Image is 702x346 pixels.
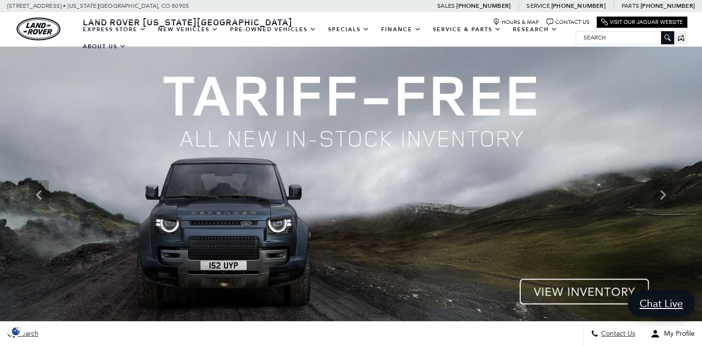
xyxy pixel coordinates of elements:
[599,330,635,338] span: Contact Us
[29,180,49,210] div: Previous
[641,2,695,10] a: [PHONE_NUMBER]
[83,16,292,28] span: Land Rover [US_STATE][GEOGRAPHIC_DATA]
[546,19,589,26] a: Contact Us
[551,2,605,10] a: [PHONE_NUMBER]
[152,21,224,38] a: New Vehicles
[77,21,576,55] nav: Main Navigation
[635,297,688,310] span: Chat Live
[427,21,507,38] a: Service & Parts
[77,21,152,38] a: EXPRESS STORE
[224,21,322,38] a: Pre-Owned Vehicles
[322,21,375,38] a: Specials
[507,21,564,38] a: Research
[526,2,549,9] span: Service
[653,180,673,210] div: Next
[17,18,60,40] a: land-rover
[77,38,132,55] a: About Us
[375,21,427,38] a: Finance
[437,2,455,9] span: Sales
[493,19,539,26] a: Hours & Map
[5,326,27,336] section: Click to Open Cookie Consent Modal
[77,16,298,28] a: Land Rover [US_STATE][GEOGRAPHIC_DATA]
[5,326,27,336] img: Opt-Out Icon
[622,2,639,9] span: Parts
[456,2,510,10] a: [PHONE_NUMBER]
[576,32,674,43] input: Search
[601,19,683,26] a: Visit Our Jaguar Website
[628,290,695,317] a: Chat Live
[7,2,189,9] a: [STREET_ADDRESS] • [US_STATE][GEOGRAPHIC_DATA], CO 80905
[643,322,702,346] button: Open user profile menu
[660,330,695,338] span: My Profile
[17,18,60,40] img: Land Rover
